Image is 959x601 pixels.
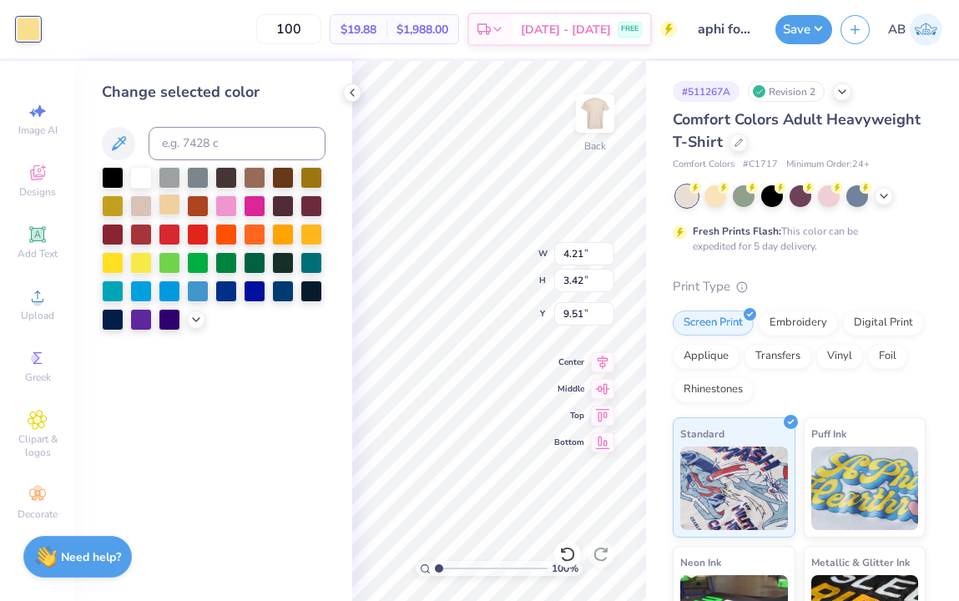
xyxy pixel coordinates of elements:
span: Metallic & Glitter Ink [811,553,910,571]
strong: Need help? [61,549,121,565]
div: Print Type [673,277,926,296]
span: Greek [25,371,51,384]
div: Revision 2 [748,81,825,102]
strong: Fresh Prints Flash: [693,225,781,238]
div: # 511267A [673,81,739,102]
span: Top [554,410,584,422]
img: Puff Ink [811,447,919,530]
img: Back [578,97,612,130]
span: Center [554,356,584,368]
span: Minimum Order: 24 + [786,158,870,172]
span: AB [888,20,906,39]
img: Standard [680,447,788,530]
span: Neon Ink [680,553,721,571]
div: Rhinestones [673,377,754,402]
span: Comfort Colors [673,158,734,172]
div: Digital Print [843,311,924,336]
div: Embroidery [759,311,838,336]
span: Comfort Colors Adult Heavyweight T-Shirt [673,109,921,152]
div: Transfers [744,344,811,369]
input: – – [256,14,321,44]
div: Back [584,139,606,154]
span: Upload [21,309,54,322]
span: Clipart & logos [8,432,67,459]
img: Amanda Barasa [910,13,942,46]
div: This color can be expedited for 5 day delivery. [693,224,898,254]
div: Foil [868,344,907,369]
span: # C1717 [743,158,778,172]
span: $19.88 [341,21,376,38]
span: [DATE] - [DATE] [521,21,611,38]
button: Save [775,15,832,44]
span: Standard [680,425,724,442]
span: FREE [621,23,638,35]
div: Screen Print [673,311,754,336]
input: Untitled Design [685,13,767,46]
span: Middle [554,383,584,395]
span: Designs [19,185,56,199]
span: 100 % [552,561,578,576]
span: Image AI [18,124,58,137]
span: Bottom [554,437,584,448]
div: Applique [673,344,739,369]
span: $1,988.00 [396,21,448,38]
span: Puff Ink [811,425,846,442]
span: Add Text [18,247,58,260]
a: AB [888,13,942,46]
input: e.g. 7428 c [149,127,326,160]
div: Vinyl [816,344,863,369]
div: Change selected color [102,81,326,104]
span: Decorate [18,508,58,521]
